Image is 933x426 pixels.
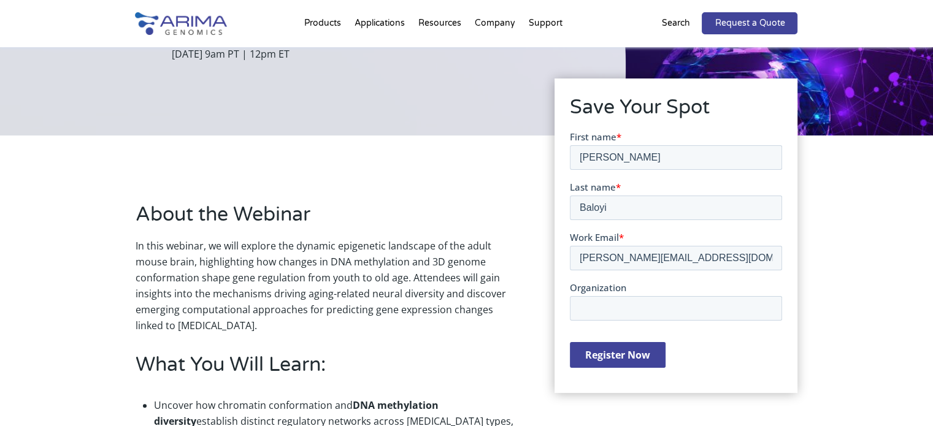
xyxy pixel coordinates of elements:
[661,15,689,31] p: Search
[136,201,518,238] h2: About the Webinar
[172,46,564,62] p: [DATE] 9am PT | 12pm ET
[570,94,782,131] h2: Save Your Spot
[570,131,782,378] iframe: Form 1
[136,351,518,388] h2: What You Will Learn:
[702,12,797,34] a: Request a Quote
[136,238,518,333] p: In this webinar, we will explore the dynamic epigenetic landscape of the adult mouse brain, highl...
[135,12,227,35] img: Arima-Genomics-logo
